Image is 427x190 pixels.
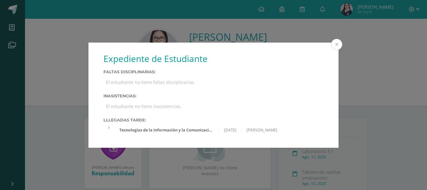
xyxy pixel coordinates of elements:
[103,94,324,98] label: Inasistencias:
[114,127,219,133] div: Tecnologías de la Información y la Comunicación 4 Cuarto Cuarto Bachillerato en Ciencias y Letras...
[103,53,324,64] h1: Expediente de Estudiante
[103,118,324,122] label: Lllegadas tarde:
[331,39,342,50] button: Close (Esc)
[103,69,324,74] label: Faltas Disciplinarias:
[103,101,324,112] div: El estudiante no tiene inasistencias.
[219,127,242,133] div: [DATE]
[103,77,324,88] div: El estudiante no tiene faltas disciplinarias.
[242,127,282,133] div: [PERSON_NAME]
